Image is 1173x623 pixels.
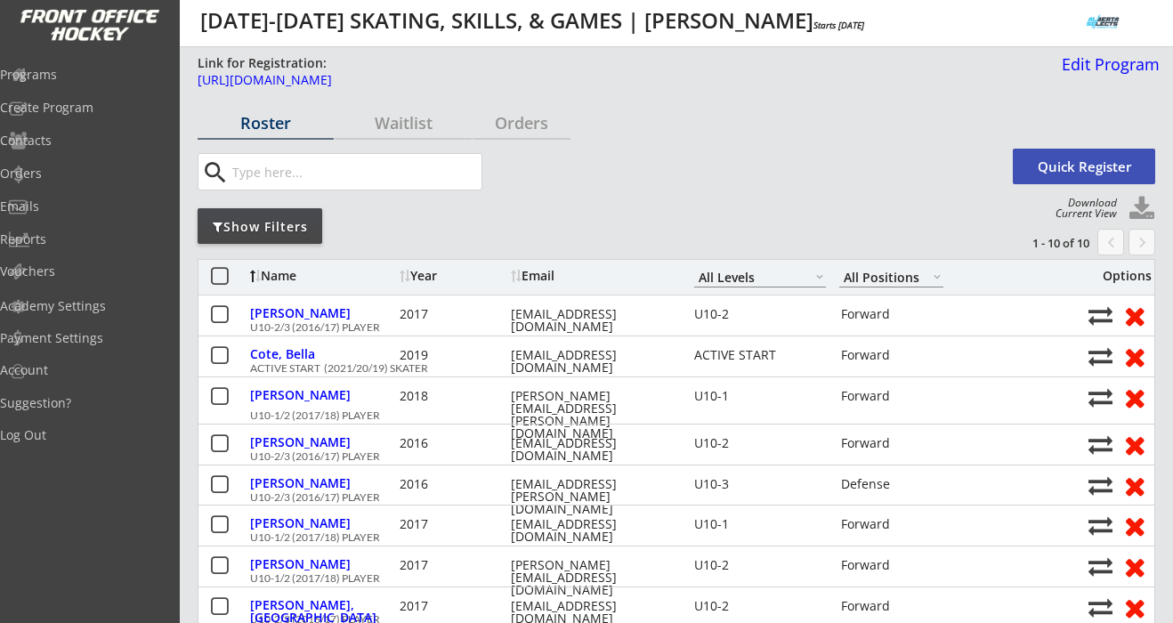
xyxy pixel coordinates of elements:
div: U10-1 [694,390,826,402]
button: Move player [1088,303,1112,328]
div: Link for Registration: [198,54,329,72]
div: [EMAIL_ADDRESS][PERSON_NAME][DOMAIN_NAME] [511,478,671,515]
div: U10-1/2 (2017/18) PLAYER [250,573,1079,584]
div: U10-3 [694,478,826,490]
em: Starts [DATE] [813,19,864,31]
div: [PERSON_NAME][EMAIL_ADDRESS][DOMAIN_NAME] [511,559,671,596]
div: 1 - 10 of 10 [997,235,1089,251]
div: Options [1088,270,1152,282]
div: [EMAIL_ADDRESS][DOMAIN_NAME] [511,308,671,333]
div: Forward [841,349,945,361]
div: 2018 [400,390,506,402]
div: [EMAIL_ADDRESS][DOMAIN_NAME] [511,518,671,543]
div: [PERSON_NAME] [250,517,395,530]
button: Move player [1088,473,1112,498]
div: Forward [841,437,945,449]
div: [EMAIL_ADDRESS][DOMAIN_NAME] [511,437,671,462]
div: U10-2 [694,437,826,449]
div: [PERSON_NAME] [250,477,395,489]
div: Roster [198,115,334,131]
div: U10-2 [694,559,826,571]
div: Name [250,270,395,282]
button: Move player [1088,595,1112,619]
div: U10-2 [694,308,826,320]
div: Cote, Bella [250,348,395,360]
button: search [200,158,230,187]
div: U10-2/3 (2016/17) PLAYER [250,451,1079,462]
div: U10-1/2 (2017/18) PLAYER [250,532,1079,543]
button: Move player [1088,344,1112,368]
button: Remove from roster (no refund) [1118,384,1151,411]
div: [PERSON_NAME] [250,307,395,320]
div: Email [511,270,671,282]
div: 2017 [400,600,506,612]
div: Download Current View [1047,198,1117,219]
div: U10-1 [694,518,826,530]
div: [PERSON_NAME] [250,389,395,401]
button: Move player [1088,554,1112,578]
button: Click to download full roster. Your browser settings may try to block it, check your security set... [1129,196,1155,222]
div: U10-2 [694,600,826,612]
div: [EMAIL_ADDRESS][DOMAIN_NAME] [511,349,671,374]
div: 2017 [400,559,506,571]
div: [PERSON_NAME][EMAIL_ADDRESS][PERSON_NAME][DOMAIN_NAME] [511,390,671,440]
div: Waitlist [335,115,471,131]
div: U10-2/3 (2016/17) PLAYER [250,322,1079,333]
input: Type here... [229,154,481,190]
button: Remove from roster (no refund) [1118,553,1151,580]
div: ACTIVE START (2021/20/19) SKATER [250,363,1079,374]
button: keyboard_arrow_right [1129,229,1155,255]
div: 2016 [400,437,506,449]
button: Move player [1088,385,1112,409]
div: 2017 [400,308,506,320]
div: [PERSON_NAME] [250,436,395,449]
button: Remove from roster (no refund) [1118,472,1151,499]
div: Edit Program [1055,56,1160,72]
div: U10-1/2 (2017/18) PLAYER [250,410,1079,421]
div: U10-2/3 (2016/17) PLAYER [250,492,1079,503]
button: Move player [1088,433,1112,457]
button: Remove from roster (no refund) [1118,512,1151,539]
div: Show Filters [198,218,322,236]
div: Year [400,270,506,282]
button: Remove from roster (no refund) [1118,431,1151,458]
a: [URL][DOMAIN_NAME] [198,74,1050,96]
button: Remove from roster (no refund) [1118,302,1151,329]
div: Defense [841,478,945,490]
button: Quick Register [1013,149,1155,184]
div: Forward [841,600,945,612]
div: Forward [841,390,945,402]
button: Remove from roster (no refund) [1118,343,1151,370]
div: [PERSON_NAME] [250,558,395,570]
div: ACTIVE START [694,349,826,361]
div: Forward [841,518,945,530]
a: Edit Program [1055,56,1160,87]
div: Orders [473,115,570,131]
div: 2016 [400,478,506,490]
div: 2017 [400,518,506,530]
div: Forward [841,308,945,320]
div: 2019 [400,349,506,361]
button: Remove from roster (no refund) [1118,594,1151,621]
div: Forward [841,559,945,571]
button: chevron_left [1097,229,1124,255]
button: Move player [1088,514,1112,538]
div: [URL][DOMAIN_NAME] [198,74,1050,86]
